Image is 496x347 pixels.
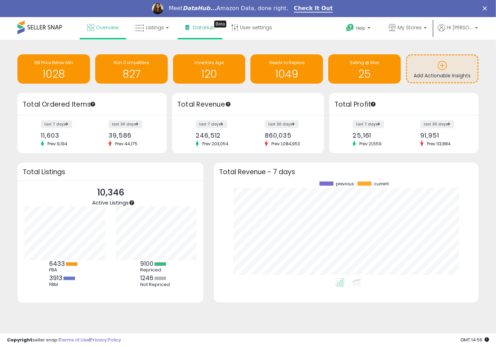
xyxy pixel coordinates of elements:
div: 39,586 [108,132,155,139]
h3: Total Revenue - 7 days [219,169,473,175]
h1: 25 [332,68,397,80]
span: BB Price Below Min [35,60,73,65]
h1: 120 [176,68,242,80]
div: 11,603 [41,132,87,139]
span: Prev: 9,194 [44,141,71,147]
label: last 7 days [353,120,384,128]
b: 3913 [49,274,62,282]
b: 6433 [49,260,65,268]
h1: 1028 [21,68,87,80]
span: Inventory Age [195,60,224,65]
span: Prev: 44,175 [112,141,141,147]
a: Selling @ Max 25 [328,54,401,84]
h3: Total Listings [23,169,198,175]
label: last 30 days [420,120,454,128]
span: My Stores [398,24,422,31]
div: Tooltip anchor [90,101,96,107]
a: Check It Out [294,5,333,13]
span: DataHub [193,24,215,31]
a: Terms of Use [60,337,89,343]
span: current [374,182,389,186]
div: 860,035 [265,132,312,139]
label: last 30 days [265,120,299,128]
a: BB Price Below Min 1028 [17,54,90,84]
a: Inventory Age 120 [173,54,246,84]
div: Repriced [140,267,172,273]
label: last 7 days [196,120,227,128]
span: Help [356,25,366,31]
a: DataHub [180,17,220,38]
img: Profile image for Georgie [152,3,163,14]
span: Listings [146,24,164,31]
div: Tooltip anchor [129,200,135,206]
div: 91,951 [420,132,466,139]
div: 246,512 [196,132,243,139]
div: Meet Amazon Data, done right. [169,5,288,12]
span: Prev: 113,884 [423,141,454,147]
div: Close [483,6,490,10]
a: My Stores [383,17,432,40]
div: Not Repriced [140,282,172,287]
div: seller snap | | [7,337,121,344]
b: 1246 [140,274,153,282]
a: User settings [226,17,277,38]
i: Get Help [346,23,354,32]
a: Non Competitive 827 [95,54,168,84]
a: Add Actionable Insights [407,55,478,82]
b: 9100 [140,260,153,268]
span: Active Listings [92,199,129,206]
span: Add Actionable Insights [414,72,471,79]
span: Selling @ Max [350,60,379,65]
div: 25,161 [353,132,399,139]
span: Needs to Reprice [269,60,305,65]
i: DataHub... [183,5,217,11]
span: Prev: 1,084,953 [268,141,303,147]
a: Help [340,18,377,40]
a: Privacy Policy [90,337,121,343]
div: Tooltip anchor [225,101,231,107]
a: Overview [82,17,124,38]
label: last 30 days [108,120,142,128]
div: FBA [49,267,81,273]
strong: Copyright [7,337,32,343]
a: Listings [130,17,174,38]
h1: 1049 [254,68,320,80]
span: Prev: 203,054 [199,141,232,147]
span: 2025-09-9 14:56 GMT [460,337,489,343]
div: Tooltip anchor [214,21,226,28]
h1: 827 [99,68,164,80]
span: Prev: 21,559 [356,141,385,147]
div: FBM [49,282,81,287]
h3: Total Profit [335,100,473,109]
div: Tooltip anchor [370,101,376,107]
span: Hi [PERSON_NAME] [447,24,473,31]
a: Hi [PERSON_NAME] [438,24,478,40]
a: Needs to Reprice 1049 [250,54,323,84]
label: last 7 days [41,120,72,128]
h3: Total Revenue [177,100,319,109]
span: previous [336,182,354,186]
span: Non Competitive [114,60,149,65]
p: 10,346 [92,186,129,199]
span: Overview [96,24,119,31]
h3: Total Ordered Items [23,100,161,109]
